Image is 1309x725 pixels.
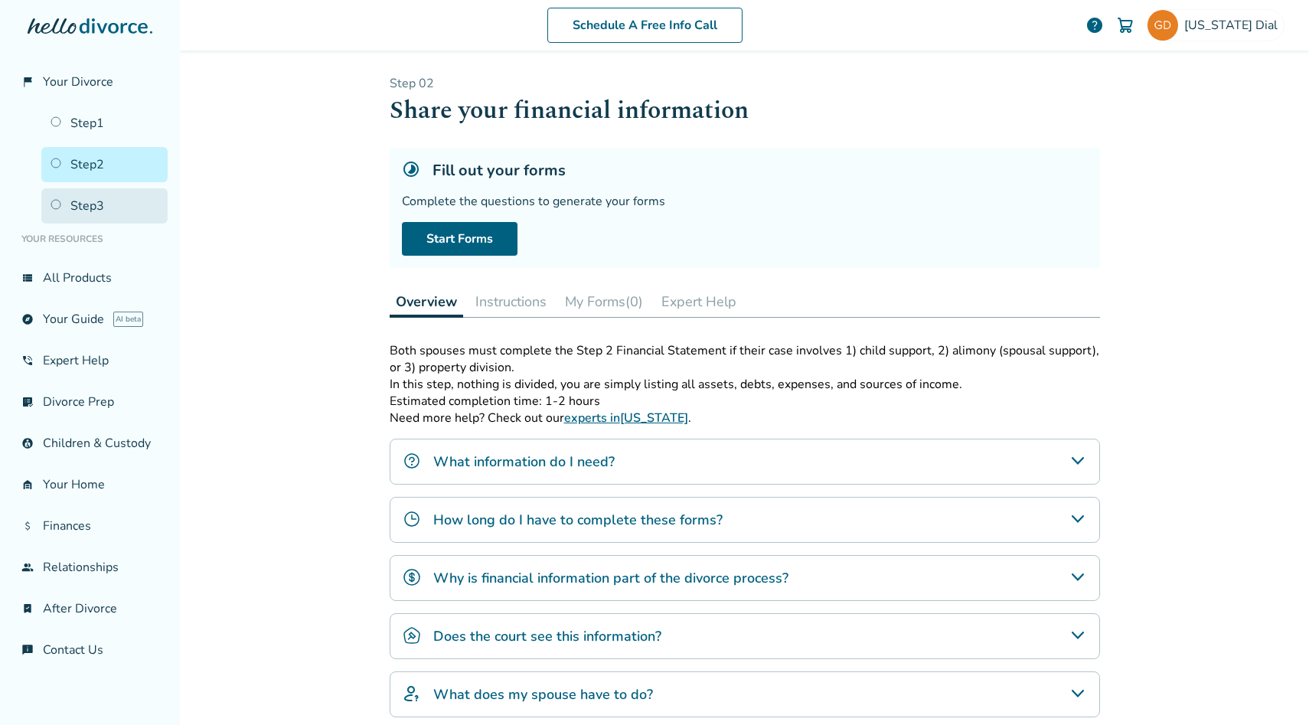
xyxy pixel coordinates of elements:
[403,452,421,470] img: What information do I need?
[12,467,168,502] a: garage_homeYour Home
[1232,652,1309,725] iframe: Chat Widget
[403,568,421,586] img: Why is financial information part of the divorce process?
[21,478,34,491] span: garage_home
[390,393,1100,410] p: Estimated completion time: 1-2 hours
[12,260,168,296] a: view_listAll Products
[433,160,566,181] h5: Fill out your forms
[655,286,743,317] button: Expert Help
[564,410,688,426] a: experts in[US_STATE]
[113,312,143,327] span: AI beta
[21,354,34,367] span: phone_in_talk
[12,384,168,420] a: list_alt_checkDivorce Prep
[21,76,34,88] span: flag_2
[469,286,553,317] button: Instructions
[21,561,34,573] span: group
[1184,17,1284,34] span: [US_STATE] Dial
[1147,10,1178,41] img: gail+georgia@blueskiesmediation.com
[12,591,168,626] a: bookmark_checkAfter Divorce
[43,73,113,90] span: Your Divorce
[21,644,34,656] span: chat_info
[390,410,1100,426] p: Need more help? Check out our .
[21,520,34,532] span: attach_money
[433,684,653,704] h4: What does my spouse have to do?
[390,555,1100,601] div: Why is financial information part of the divorce process?
[41,188,168,224] a: Step3
[12,550,168,585] a: groupRelationships
[402,193,1088,210] div: Complete the questions to generate your forms
[390,439,1100,485] div: What information do I need?
[12,64,168,100] a: flag_2Your Divorce
[433,626,661,646] h4: Does the court see this information?
[403,684,421,703] img: What does my spouse have to do?
[390,613,1100,659] div: Does the court see this information?
[41,106,168,141] a: Step1
[547,8,743,43] a: Schedule A Free Info Call
[21,437,34,449] span: account_child
[559,286,649,317] button: My Forms(0)
[12,302,168,337] a: exploreYour GuideAI beta
[390,671,1100,717] div: What does my spouse have to do?
[403,510,421,528] img: How long do I have to complete these forms?
[12,508,168,544] a: attach_moneyFinances
[390,376,1100,393] p: In this step, nothing is divided, you are simply listing all assets, debts, expenses, and sources...
[390,286,463,318] button: Overview
[390,497,1100,543] div: How long do I have to complete these forms?
[390,75,1100,92] p: Step 0 2
[21,603,34,615] span: bookmark_check
[12,343,168,378] a: phone_in_talkExpert Help
[390,342,1100,376] p: Both spouses must complete the Step 2 Financial Statement if their case involves 1) child support...
[41,147,168,182] a: Step2
[12,224,168,254] li: Your Resources
[433,568,788,588] h4: Why is financial information part of the divorce process?
[402,222,517,256] a: Start Forms
[403,626,421,645] img: Does the court see this information?
[1116,16,1134,34] img: Cart
[21,272,34,284] span: view_list
[21,313,34,325] span: explore
[12,426,168,461] a: account_childChildren & Custody
[12,632,168,668] a: chat_infoContact Us
[433,510,723,530] h4: How long do I have to complete these forms?
[1085,16,1104,34] a: help
[390,92,1100,129] h1: Share your financial information
[21,396,34,408] span: list_alt_check
[433,452,615,472] h4: What information do I need?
